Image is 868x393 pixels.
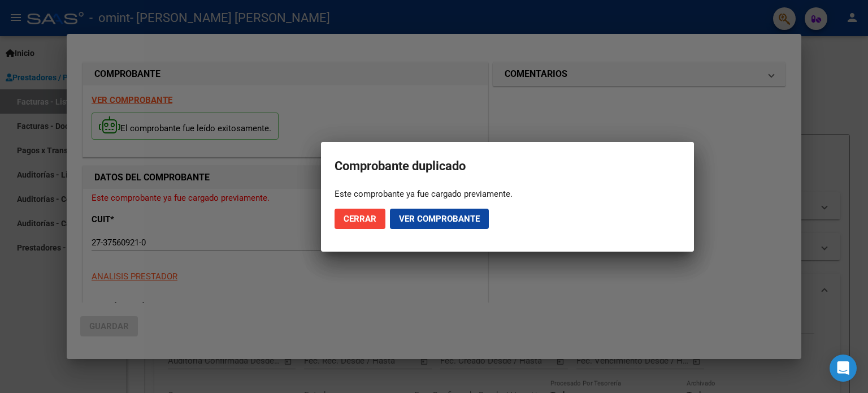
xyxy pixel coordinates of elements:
[344,214,376,224] span: Cerrar
[335,156,680,177] h2: Comprobante duplicado
[390,209,489,229] button: Ver comprobante
[335,209,385,229] button: Cerrar
[399,214,480,224] span: Ver comprobante
[335,188,680,200] div: Este comprobante ya fue cargado previamente.
[830,355,857,382] div: Open Intercom Messenger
